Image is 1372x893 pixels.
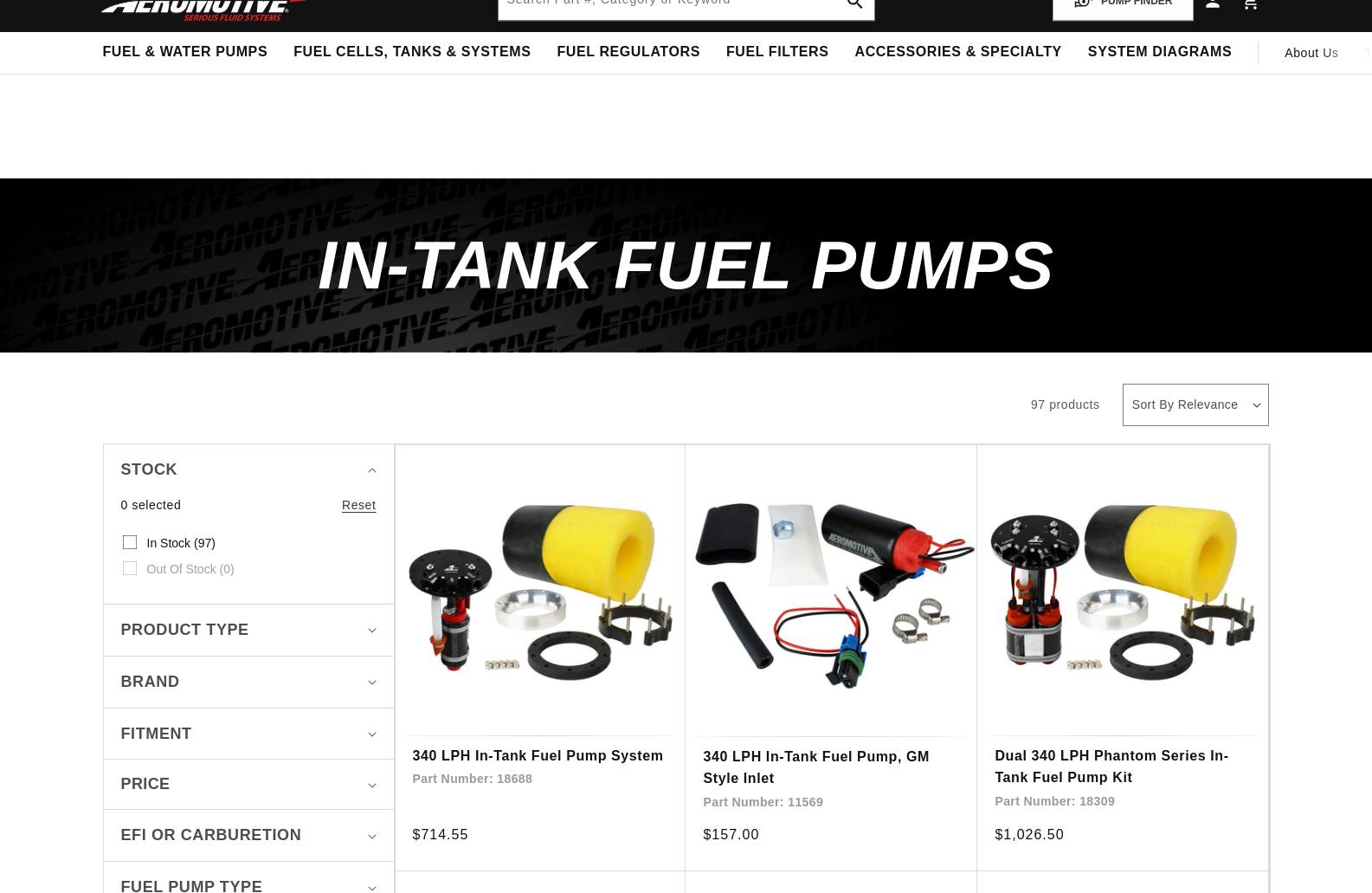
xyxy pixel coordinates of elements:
span: Fitment [121,722,192,747]
summary: Price [121,760,377,809]
summary: EFI or Carburetion (0 selected) [121,810,377,861]
summary: Product type (0 selected) [121,605,377,656]
span: Fuel Filters [726,43,829,61]
summary: Brand (0 selected) [121,657,377,708]
span: Accessories & Specialty [855,43,1062,61]
span: Fuel Cells, Tanks & Systems [293,43,531,61]
span: Price [121,773,171,796]
span: In stock (97) [147,535,216,551]
a: Dual 340 LPH Phantom Series In-Tank Fuel Pump Kit [995,745,1251,789]
span: Fuel & Water Pumps [103,43,268,61]
span: Stock [121,457,178,482]
summary: Fuel Cells, Tanks & Systems [280,32,544,73]
a: About Us [1272,32,1351,74]
span: EFI or Carburetion [121,823,302,848]
span: Brand [121,670,180,695]
a: 340 LPH In-Tank Fuel Pump System [413,745,669,767]
span: About Us [1285,46,1338,60]
a: Reset [342,495,377,514]
span: In-Tank Fuel Pumps [318,227,1054,303]
span: 97 products [1031,398,1100,411]
summary: System Diagrams [1075,32,1245,73]
summary: Accessories & Specialty [842,32,1075,73]
span: 0 selected [121,495,182,514]
summary: Stock (0 selected) [121,444,377,495]
span: System Diagrams [1088,43,1232,61]
summary: Fuel Regulators [544,32,712,73]
span: Out of stock (0) [147,561,235,577]
span: Fuel Regulators [557,43,699,61]
summary: Fitment (0 selected) [121,709,377,760]
summary: Fuel & Water Pumps [90,32,281,73]
span: Product type [121,618,249,643]
summary: Fuel Filters [713,32,842,73]
a: 340 LPH In-Tank Fuel Pump, GM Style Inlet [703,746,960,790]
